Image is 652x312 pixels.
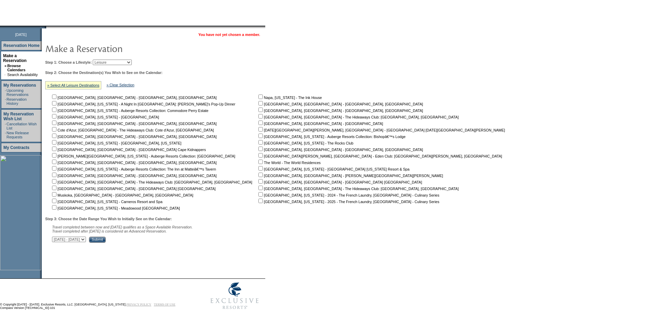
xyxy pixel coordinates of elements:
[257,187,459,191] nobr: [GEOGRAPHIC_DATA], [GEOGRAPHIC_DATA] - The Hideaways Club: [GEOGRAPHIC_DATA], [GEOGRAPHIC_DATA]
[51,174,217,178] nobr: [GEOGRAPHIC_DATA], [GEOGRAPHIC_DATA] - [GEOGRAPHIC_DATA], [GEOGRAPHIC_DATA]
[3,112,34,121] a: My Reservation Wish List
[51,154,235,158] nobr: [PERSON_NAME][GEOGRAPHIC_DATA], [US_STATE] - Auberge Resorts Collection: [GEOGRAPHIC_DATA]
[51,135,217,139] nobr: [GEOGRAPHIC_DATA], [GEOGRAPHIC_DATA] - [GEOGRAPHIC_DATA], [GEOGRAPHIC_DATA]
[47,83,99,87] a: » Select All Leisure Destinations
[45,217,172,221] b: Step 3: Choose the Date Range You Wish to Initially See on the Calendar:
[257,180,422,184] nobr: [GEOGRAPHIC_DATA], [GEOGRAPHIC_DATA] - [GEOGRAPHIC_DATA] [GEOGRAPHIC_DATA]
[257,167,409,171] nobr: [GEOGRAPHIC_DATA], [US_STATE] - [GEOGRAPHIC_DATA] [US_STATE] Resort & Spa
[257,109,423,113] nobr: [GEOGRAPHIC_DATA], [GEOGRAPHIC_DATA] - [GEOGRAPHIC_DATA], [GEOGRAPHIC_DATA]
[51,200,163,204] nobr: [GEOGRAPHIC_DATA], [US_STATE] - Carneros Resort and Spa
[4,64,7,68] b: »
[89,237,106,243] input: Submit
[7,73,38,77] a: Search Availability
[257,174,443,178] nobr: [GEOGRAPHIC_DATA], [GEOGRAPHIC_DATA] - [PERSON_NAME][GEOGRAPHIC_DATA][PERSON_NAME]
[257,154,502,158] nobr: [GEOGRAPHIC_DATA][PERSON_NAME], [GEOGRAPHIC_DATA] - Eden Club: [GEOGRAPHIC_DATA][PERSON_NAME], [G...
[7,131,29,139] a: New Release Requests
[51,128,214,132] nobr: Cote d'Azur, [GEOGRAPHIC_DATA] - The Hideaways Club: Cote d'Azur, [GEOGRAPHIC_DATA]
[51,115,159,119] nobr: [GEOGRAPHIC_DATA], [US_STATE] - [GEOGRAPHIC_DATA]
[45,71,163,75] b: Step 2: Choose the Destination(s) You Wish to See on the Calendar:
[51,206,180,210] nobr: [GEOGRAPHIC_DATA], [US_STATE] - Meadowood [GEOGRAPHIC_DATA]
[3,145,29,150] a: My Contracts
[106,83,134,87] a: » Clear Selection
[257,148,423,152] nobr: [GEOGRAPHIC_DATA], [GEOGRAPHIC_DATA] - [GEOGRAPHIC_DATA], [GEOGRAPHIC_DATA]
[257,135,406,139] nobr: [GEOGRAPHIC_DATA], [US_STATE] - Auberge Resorts Collection: Bishopâ€™s Lodge
[51,96,217,100] nobr: [GEOGRAPHIC_DATA], [GEOGRAPHIC_DATA] - [GEOGRAPHIC_DATA], [GEOGRAPHIC_DATA]
[52,229,167,233] nobr: Travel completed after [DATE] is considered an Advanced Reservation.
[257,193,439,197] nobr: [GEOGRAPHIC_DATA], [US_STATE] - 2024 - The French Laundry, [GEOGRAPHIC_DATA] - Culinary Series
[5,122,6,130] td: ·
[5,97,6,105] td: ·
[257,128,505,132] nobr: [DATE][GEOGRAPHIC_DATA][PERSON_NAME], [GEOGRAPHIC_DATA] - [GEOGRAPHIC_DATA] [DATE][GEOGRAPHIC_DAT...
[257,141,353,145] nobr: [GEOGRAPHIC_DATA], [US_STATE] - The Rocks Club
[52,225,193,229] span: Travel completed between now and [DATE] qualifies as a Space Available Reservation.
[7,122,37,130] a: Cancellation Wish List
[3,53,27,63] a: Make a Reservation
[51,193,193,197] nobr: Muskoka, [GEOGRAPHIC_DATA] - [GEOGRAPHIC_DATA], [GEOGRAPHIC_DATA]
[257,200,439,204] nobr: [GEOGRAPHIC_DATA], [US_STATE] - 2025 - The French Laundry, [GEOGRAPHIC_DATA] - Culinary Series
[7,88,28,97] a: Upcoming Reservations
[4,73,7,77] td: ·
[51,161,217,165] nobr: [GEOGRAPHIC_DATA], [GEOGRAPHIC_DATA] - [GEOGRAPHIC_DATA], [GEOGRAPHIC_DATA]
[7,64,25,72] a: Browse Calendars
[51,102,235,106] nobr: [GEOGRAPHIC_DATA], [US_STATE] - A Night In [GEOGRAPHIC_DATA]: [PERSON_NAME]'s Pop-Up Dinner
[51,141,181,145] nobr: [GEOGRAPHIC_DATA], [US_STATE] - [GEOGRAPHIC_DATA], [US_STATE]
[3,83,36,88] a: My Reservations
[3,43,39,48] a: Reservation Home
[5,88,6,97] td: ·
[45,41,182,55] img: pgTtlMakeReservation.gif
[51,122,217,126] nobr: [GEOGRAPHIC_DATA], [GEOGRAPHIC_DATA] - [GEOGRAPHIC_DATA], [GEOGRAPHIC_DATA]
[5,131,6,139] td: ·
[15,33,27,37] span: [DATE]
[51,109,208,113] nobr: [GEOGRAPHIC_DATA], [US_STATE] - Auberge Resorts Collection: Commodore Perry Estate
[51,187,216,191] nobr: [GEOGRAPHIC_DATA], [GEOGRAPHIC_DATA] - [GEOGRAPHIC_DATA] [GEOGRAPHIC_DATA]
[46,26,47,28] img: blank.gif
[257,102,423,106] nobr: [GEOGRAPHIC_DATA], [GEOGRAPHIC_DATA] - [GEOGRAPHIC_DATA], [GEOGRAPHIC_DATA]
[44,26,46,28] img: promoShadowLeftCorner.gif
[51,180,252,184] nobr: [GEOGRAPHIC_DATA], [GEOGRAPHIC_DATA] - The Hideaways Club: [GEOGRAPHIC_DATA], [GEOGRAPHIC_DATA]
[51,167,216,171] nobr: [GEOGRAPHIC_DATA], [US_STATE] - Auberge Resorts Collection: The Inn at Matteiâ€™s Tavern
[199,33,260,37] span: You have not yet chosen a member.
[257,161,321,165] nobr: The World - The World Residences
[257,115,459,119] nobr: [GEOGRAPHIC_DATA], [GEOGRAPHIC_DATA] - The Hideaways Club: [GEOGRAPHIC_DATA], [GEOGRAPHIC_DATA]
[257,122,383,126] nobr: [GEOGRAPHIC_DATA], [GEOGRAPHIC_DATA] - [GEOGRAPHIC_DATA]
[7,97,27,105] a: Reservation History
[45,60,92,64] b: Step 1: Choose a Lifestyle:
[126,303,151,306] a: PRIVACY POLICY
[154,303,176,306] a: TERMS OF USE
[51,148,206,152] nobr: [GEOGRAPHIC_DATA], [GEOGRAPHIC_DATA] - [GEOGRAPHIC_DATA] Cape Kidnappers
[257,96,322,100] nobr: Napa, [US_STATE] - The Ink House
